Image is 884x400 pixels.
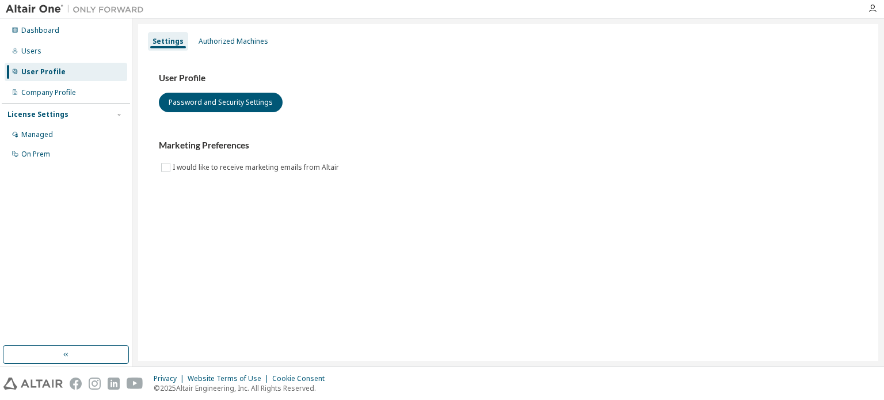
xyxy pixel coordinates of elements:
[3,378,63,390] img: altair_logo.svg
[21,47,41,56] div: Users
[127,378,143,390] img: youtube.svg
[159,73,858,84] h3: User Profile
[6,3,150,15] img: Altair One
[89,378,101,390] img: instagram.svg
[159,93,283,112] button: Password and Security Settings
[7,110,68,119] div: License Settings
[272,374,331,383] div: Cookie Consent
[173,161,341,174] label: I would like to receive marketing emails from Altair
[159,140,858,151] h3: Marketing Preferences
[188,374,272,383] div: Website Terms of Use
[154,383,331,393] p: © 2025 Altair Engineering, Inc. All Rights Reserved.
[21,150,50,159] div: On Prem
[21,26,59,35] div: Dashboard
[154,374,188,383] div: Privacy
[21,130,53,139] div: Managed
[108,378,120,390] img: linkedin.svg
[153,37,184,46] div: Settings
[21,67,66,77] div: User Profile
[199,37,268,46] div: Authorized Machines
[21,88,76,97] div: Company Profile
[70,378,82,390] img: facebook.svg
